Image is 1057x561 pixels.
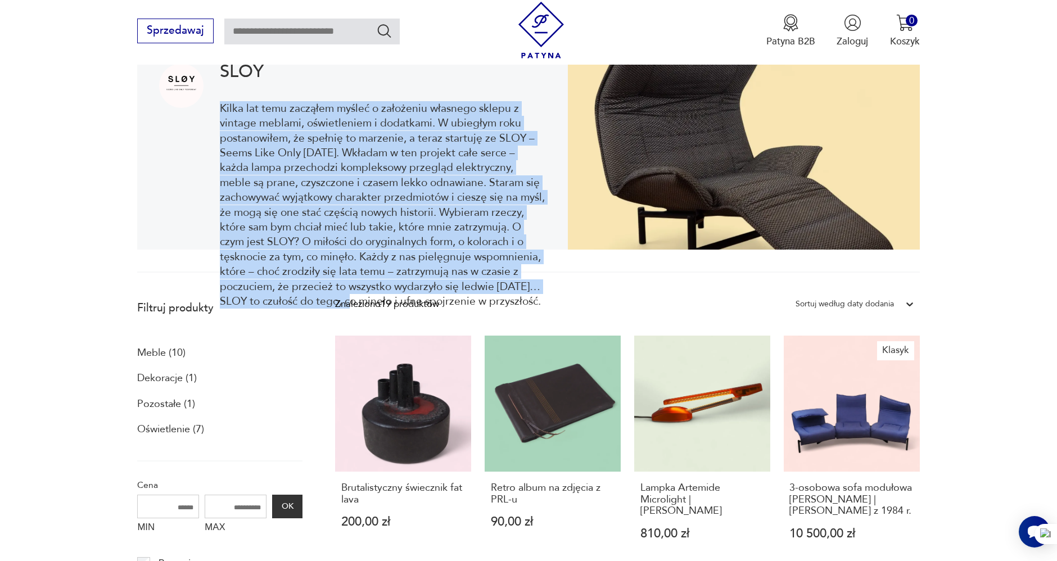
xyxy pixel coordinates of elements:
img: Ikona koszyka [896,14,914,31]
p: Cena [137,478,302,492]
h3: 3-osobowa sofa modułowa [PERSON_NAME] | [PERSON_NAME] z 1984 r. [790,482,914,517]
a: Pozostałe (1) [137,395,195,414]
label: MIN [137,518,199,540]
button: Szukaj [376,22,392,39]
label: MAX [205,518,266,540]
p: Kilka lat temu zacząłem myśleć o założeniu własnego sklepu z vintage meblami, oświetleniem i doda... [220,101,546,309]
img: SLOY [159,64,204,108]
div: Sortuj według daty dodania [796,297,894,311]
h3: Brutalistyczny świecznik fat lava [341,482,465,505]
button: OK [272,495,302,518]
img: Ikonka użytkownika [844,14,861,31]
a: Sprzedawaj [137,27,213,36]
h1: SLOY [220,64,546,80]
p: 10 500,00 zł [790,528,914,540]
p: Filtruj produkty [137,301,302,315]
img: SLOY [568,30,920,250]
h3: Retro album na zdjęcia z PRL-u [491,482,615,505]
h3: Lampka Artemide Microlight | [PERSON_NAME] [640,482,764,517]
button: 0Koszyk [890,14,920,48]
p: 200,00 zł [341,516,465,528]
a: Oświetlenie (7) [137,420,204,439]
button: Zaloguj [837,14,868,48]
button: Patyna B2B [766,14,815,48]
p: Patyna B2B [766,35,815,48]
a: Dekoracje (1) [137,369,197,388]
p: Zaloguj [837,35,868,48]
a: Meble (10) [137,343,186,363]
p: Koszyk [890,35,920,48]
p: 90,00 zł [491,516,615,528]
iframe: Smartsupp widget button [1019,516,1050,548]
img: Patyna - sklep z meblami i dekoracjami vintage [513,2,570,58]
img: Ikona medalu [782,14,799,31]
div: 0 [906,15,918,26]
button: Sprzedawaj [137,19,213,43]
a: Ikona medaluPatyna B2B [766,14,815,48]
p: 810,00 zł [640,528,764,540]
div: Znaleziono 19 produktów [335,297,439,311]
